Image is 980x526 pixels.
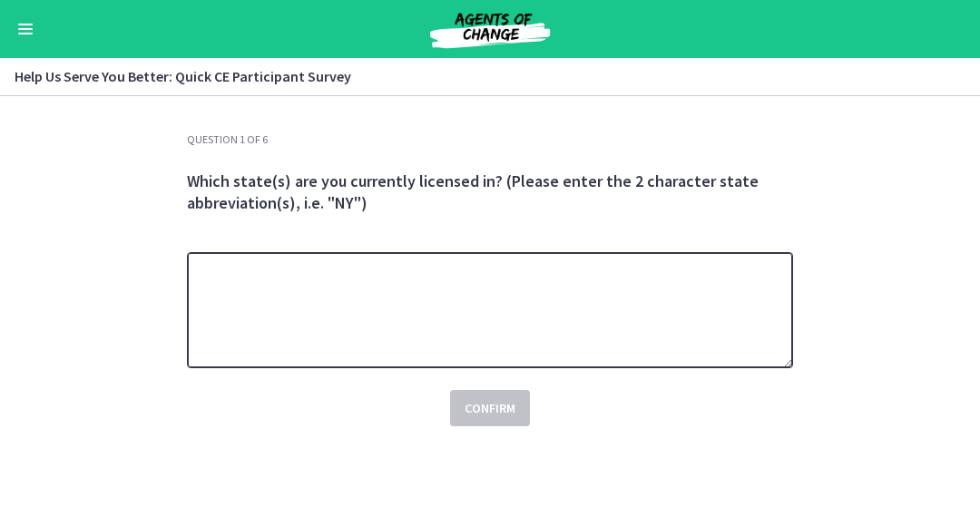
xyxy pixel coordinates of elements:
button: Enable menu [15,18,36,40]
button: Confirm [450,390,530,426]
img: Agents of Change [381,7,599,51]
span: Which state(s) are you currently licensed in? (Please enter the 2 character state abbreviation(s)... [187,170,759,213]
h3: Help Us Serve You Better: Quick CE Participant Survey [15,65,944,87]
span: Confirm [465,397,515,419]
h3: Question 1 of 6 [187,132,793,147]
